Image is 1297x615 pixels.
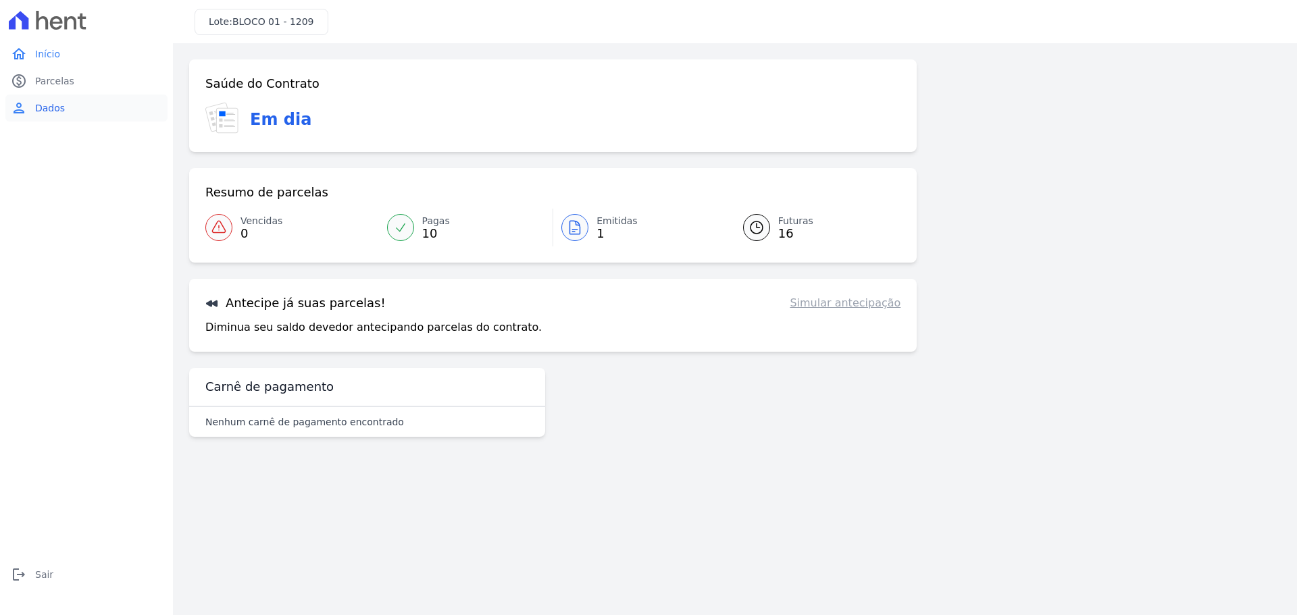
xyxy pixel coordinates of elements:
[5,561,168,588] a: logoutSair
[205,379,334,395] h3: Carnê de pagamento
[205,209,379,246] a: Vencidas 0
[379,209,553,246] a: Pagas 10
[11,100,27,116] i: person
[240,214,282,228] span: Vencidas
[205,319,542,336] p: Diminua seu saldo devedor antecipando parcelas do contrato.
[232,16,314,27] span: BLOCO 01 - 1209
[240,228,282,239] span: 0
[205,76,320,92] h3: Saúde do Contrato
[250,107,311,132] h3: Em dia
[778,228,813,239] span: 16
[11,566,27,583] i: logout
[205,295,386,311] h3: Antecipe já suas parcelas!
[596,228,638,239] span: 1
[35,74,74,88] span: Parcelas
[5,68,168,95] a: paidParcelas
[790,295,900,311] a: Simular antecipação
[5,41,168,68] a: homeInício
[11,73,27,89] i: paid
[5,95,168,122] a: personDados
[35,47,60,61] span: Início
[205,415,404,429] p: Nenhum carnê de pagamento encontrado
[422,214,450,228] span: Pagas
[35,101,65,115] span: Dados
[727,209,901,246] a: Futuras 16
[205,184,328,200] h3: Resumo de parcelas
[11,46,27,62] i: home
[35,568,53,581] span: Sair
[778,214,813,228] span: Futuras
[422,228,450,239] span: 10
[209,15,314,29] h3: Lote:
[553,209,727,246] a: Emitidas 1
[596,214,638,228] span: Emitidas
